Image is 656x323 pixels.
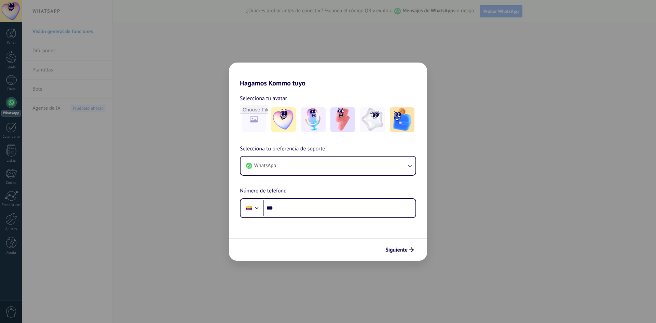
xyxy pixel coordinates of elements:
img: -4.jpeg [360,107,385,132]
span: Siguiente [385,247,408,252]
img: -1.jpeg [271,107,296,132]
h2: Hagamos Kommo tuyo [229,63,427,87]
span: Selecciona tu avatar [240,94,287,103]
button: Siguiente [382,244,417,256]
span: WhatsApp [254,162,276,169]
img: -3.jpeg [330,107,355,132]
img: -2.jpeg [301,107,326,132]
button: WhatsApp [241,157,415,175]
span: Número de teléfono [240,187,287,196]
img: -5.jpeg [390,107,414,132]
span: Selecciona tu preferencia de soporte [240,145,325,153]
div: Colombia: + 57 [243,201,256,215]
